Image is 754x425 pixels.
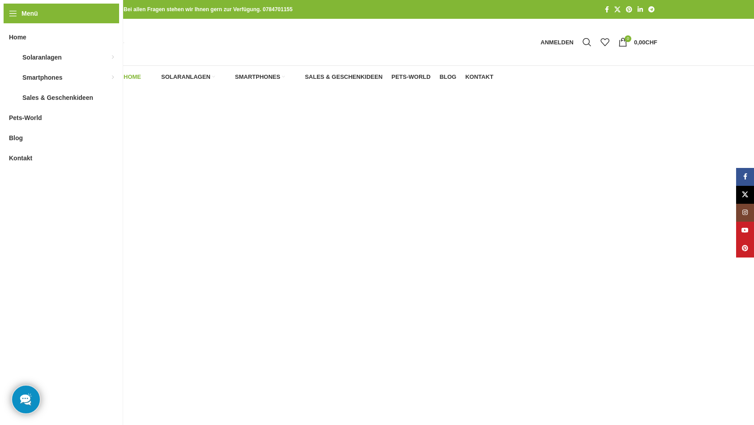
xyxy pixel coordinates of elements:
a: Kontakt [465,68,493,86]
div: Meine Wunschliste [596,33,614,51]
span: Home [124,73,141,81]
a: Sales & Geschenkideen [294,68,382,86]
a: LinkedIn Social Link [635,4,646,16]
a: Smartphones [224,68,285,86]
a: Anmelden [536,33,578,51]
strong: Bei allen Fragen stehen wir Ihnen gern zur Verfügung. 0784701155 [124,6,292,13]
bdi: 0,00 [634,39,657,46]
a: X Social Link [612,4,623,16]
span: Smartphones [22,69,62,86]
img: Sales & Geschenkideen [9,93,18,102]
a: Telegram Social Link [646,4,657,16]
span: Solaranlagen [161,73,210,81]
img: Solaranlagen [9,53,18,62]
span: Pets-World [391,73,430,81]
img: Smartphones [9,73,18,82]
a: Facebook Social Link [602,4,612,16]
span: Menü [21,9,38,18]
a: Pets-World [391,68,430,86]
span: Sales & Geschenkideen [305,73,382,81]
span: Blog [440,73,457,81]
span: Sales & Geschenkideen [22,90,93,106]
a: Instagram Social Link [736,204,754,222]
a: 0 0,00CHF [614,33,662,51]
span: Pets-World [9,110,42,126]
a: Blog [440,68,457,86]
img: Solaranlagen [150,73,158,81]
span: Kontakt [465,73,493,81]
a: Home [124,68,141,86]
a: YouTube Social Link [736,222,754,240]
img: Smartphones [224,73,232,81]
span: Home [9,29,26,45]
a: Suche [578,33,596,51]
span: 0 [625,35,631,42]
span: CHF [645,39,657,46]
a: Solaranlagen [150,68,215,86]
span: Kontakt [9,150,32,166]
span: Solaranlagen [22,49,62,65]
a: X Social Link [736,186,754,204]
span: Anmelden [540,39,574,45]
a: Pinterest Social Link [623,4,635,16]
span: Smartphones [235,73,280,81]
span: Blog [9,130,23,146]
a: Facebook Social Link [736,168,754,186]
img: Sales & Geschenkideen [294,73,302,81]
div: Hauptnavigation [119,68,498,86]
a: Pinterest Social Link [736,240,754,258]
